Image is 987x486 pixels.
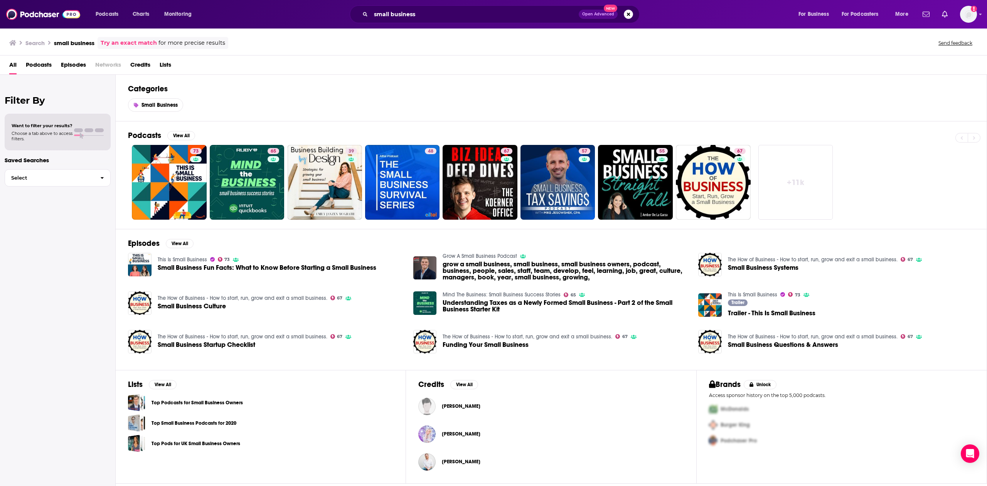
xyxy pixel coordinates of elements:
[842,9,879,20] span: For Podcasters
[9,59,17,74] a: All
[365,145,440,220] a: 48
[149,380,177,389] button: View All
[413,291,437,315] img: Understanding Taxes as a Newly Formed Small Business - Part 2 of the Small Business Starter Kit
[345,148,357,154] a: 39
[615,334,628,339] a: 67
[798,9,829,20] span: For Business
[442,459,480,465] span: [PERSON_NAME]
[128,291,152,315] a: Small Business Culture
[5,169,111,187] button: Select
[450,380,478,389] button: View All
[418,422,684,446] button: Sarah SmallSarah Small
[920,8,933,21] a: Show notifications dropdown
[12,131,72,141] span: Choose a tab above to access filters.
[939,8,951,21] a: Show notifications dropdown
[287,145,362,220] a: 39
[728,256,898,263] a: The How of Business - How to start, run, grow and exit a small business.
[520,145,595,220] a: 57
[101,39,157,47] a: Try an exact match
[721,406,749,412] span: McDonalds
[158,303,226,309] span: Small Business Culture
[128,131,161,140] h2: Podcasts
[130,59,150,74] a: Credits
[901,334,913,339] a: 67
[443,291,561,298] a: Mind The Business: Small Business Success Stories
[25,39,45,47] h3: Search
[744,380,776,389] button: Unlock
[5,175,94,180] span: Select
[698,253,722,276] a: Small Business Systems
[330,296,343,300] a: 67
[443,299,689,313] span: Understanding Taxes as a Newly Formed Small Business - Part 2 of the Small Business Starter Kit
[418,449,684,474] button: Danny ColemanDanny Coleman
[128,414,145,432] a: Top Small Business Podcasts for 2020
[6,7,80,22] img: Podchaser - Follow, Share and Rate Podcasts
[443,145,517,220] a: 67
[210,145,285,220] a: 65
[413,330,437,353] img: Funding Your Small Business
[61,59,86,74] span: Episodes
[152,419,236,427] a: Top Small Business Podcasts for 2020
[728,310,815,316] a: Trailer - This Is Small Business
[224,258,230,261] span: 73
[656,148,668,154] a: 55
[413,256,437,280] a: grow a small business, small business, small business owners, podcast, business, people, sales, s...
[160,59,171,74] span: Lists
[418,453,436,471] img: Danny Coleman
[132,145,207,220] a: 73
[721,437,757,444] span: Podchaser Pro
[5,95,111,106] h2: Filter By
[95,59,121,74] span: Networks
[152,439,240,448] a: Top Pods for UK Small Business Owners
[442,431,480,437] a: Sarah Small
[128,131,195,140] a: PodcastsView All
[5,156,111,164] p: Saved Searches
[128,330,152,353] a: Small Business Startup Checklist
[622,335,628,338] span: 67
[936,40,975,46] button: Send feedback
[128,253,152,276] img: Small Business Fun Facts: What to Know Before Starting a Small Business
[709,392,974,398] p: Access sponsor history on the top 5,000 podcasts.
[728,341,838,348] span: Small Business Questions & Answers
[428,148,433,155] span: 48
[443,261,689,281] a: grow a small business, small business, small business owners, podcast, business, people, sales, s...
[193,148,199,155] span: 73
[793,8,839,20] button: open menu
[128,239,194,248] a: EpisodesView All
[357,5,647,23] div: Search podcasts, credits, & more...
[758,145,833,220] a: +11k
[418,394,684,419] button: Renee SmallRenee Small
[152,399,243,407] a: Top Podcasts for Small Business Owners
[895,9,908,20] span: More
[960,6,977,23] button: Show profile menu
[418,398,436,415] img: Renee Small
[598,145,673,220] a: 55
[418,425,436,443] a: Sarah Small
[133,9,149,20] span: Charts
[128,435,145,452] a: Top Pods for UK Small Business Owners
[837,8,890,20] button: open menu
[442,431,480,437] span: [PERSON_NAME]
[698,330,722,353] a: Small Business Questions & Answers
[425,148,436,154] a: 48
[271,148,276,155] span: 65
[731,300,744,305] span: Trailer
[706,417,721,433] img: Second Pro Logo
[737,148,743,155] span: 67
[128,394,145,411] a: Top Podcasts for Small Business Owners
[901,257,913,262] a: 67
[676,145,751,220] a: 67
[12,123,72,128] span: Want to filter your results?
[659,148,665,155] span: 55
[971,6,977,12] svg: Add a profile image
[190,148,202,154] a: 73
[501,148,512,154] a: 67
